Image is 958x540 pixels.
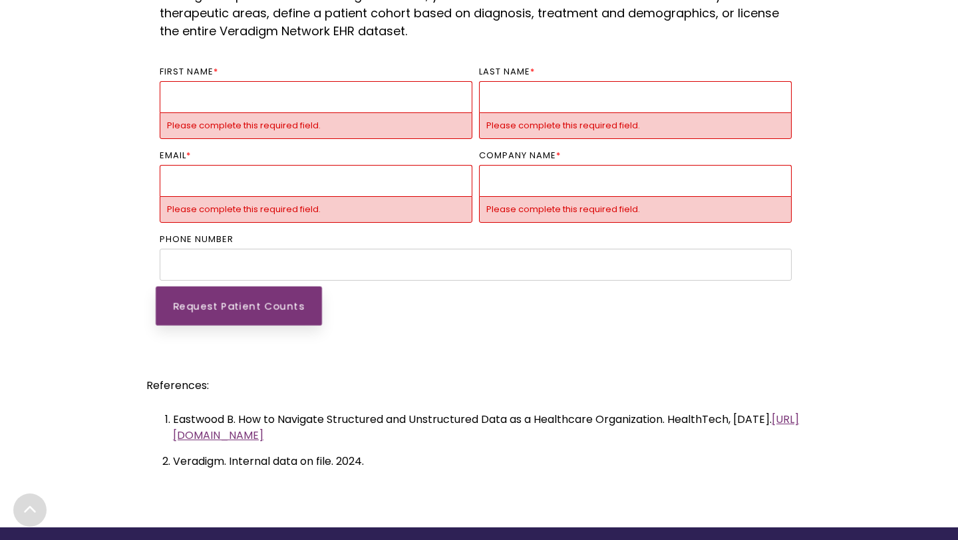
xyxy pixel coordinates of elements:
[146,378,812,394] p: References:
[160,233,234,245] span: Phone number
[160,113,472,138] label: Please complete this required field.
[480,197,791,222] label: Please complete this required field.
[173,412,799,443] a: [URL][DOMAIN_NAME]
[156,286,322,325] input: Request Patient Counts
[173,412,772,427] span: Eastwood B. How to Navigate Structured and Unstructured Data as a Healthcare Organization. Health...
[160,65,214,78] span: First name
[160,149,186,162] span: Email
[160,197,472,222] label: Please complete this required field.
[479,149,556,162] span: Company name
[173,454,364,469] span: Veradigm. Internal data on file. 2024.
[479,65,530,78] span: Last name
[480,113,791,138] label: Please complete this required field.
